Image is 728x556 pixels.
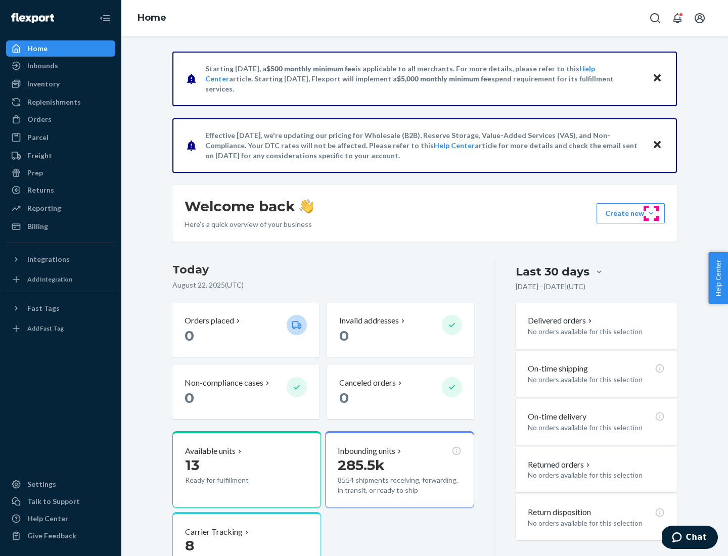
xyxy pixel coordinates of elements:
span: 0 [339,327,349,344]
a: Add Integration [6,271,115,288]
button: Inbounding units285.5k8554 shipments receiving, forwarding, in transit, or ready to ship [325,431,474,508]
p: 8554 shipments receiving, forwarding, in transit, or ready to ship [338,475,461,495]
p: Ready for fulfillment [185,475,279,485]
div: Integrations [27,254,70,264]
p: Effective [DATE], we're updating our pricing for Wholesale (B2B), Reserve Storage, Value-Added Se... [205,130,643,161]
div: Freight [27,151,52,161]
p: No orders available for this selection [528,327,665,337]
a: Freight [6,148,115,164]
p: Non-compliance cases [185,377,263,389]
p: No orders available for this selection [528,375,665,385]
p: Canceled orders [339,377,396,389]
button: Talk to Support [6,493,115,509]
div: Orders [27,114,52,124]
div: Reporting [27,203,61,213]
p: Here’s a quick overview of your business [185,219,313,229]
button: Fast Tags [6,300,115,316]
a: Billing [6,218,115,235]
p: On-time delivery [528,411,586,423]
p: Available units [185,445,236,457]
a: Returns [6,182,115,198]
div: Returns [27,185,54,195]
a: Prep [6,165,115,181]
a: Add Fast Tag [6,320,115,337]
div: Billing [27,221,48,231]
button: Integrations [6,251,115,267]
span: 13 [185,456,199,474]
div: Inbounds [27,61,58,71]
button: Invalid addresses 0 [327,303,474,357]
div: Prep [27,168,43,178]
button: Non-compliance cases 0 [172,365,319,419]
p: Orders placed [185,315,234,327]
a: Help Center [6,511,115,527]
iframe: Opens a widget where you can chat to one of our agents [662,526,718,551]
p: On-time shipping [528,363,588,375]
button: Close [651,71,664,86]
span: 0 [339,389,349,406]
button: Close [651,138,664,153]
button: Orders placed 0 [172,303,319,357]
img: hand-wave emoji [299,199,313,213]
div: Settings [27,479,56,489]
button: Delivered orders [528,315,594,327]
button: Open Search Box [645,8,665,28]
p: Carrier Tracking [185,526,243,538]
h1: Welcome back [185,197,313,215]
a: Replenishments [6,94,115,110]
span: 8 [185,537,194,554]
p: No orders available for this selection [528,518,665,528]
ol: breadcrumbs [129,4,174,33]
a: Orders [6,111,115,127]
button: Available units13Ready for fulfillment [172,431,321,508]
div: Inventory [27,79,60,89]
p: [DATE] - [DATE] ( UTC ) [516,282,585,292]
div: Give Feedback [27,531,76,541]
button: Give Feedback [6,528,115,544]
p: No orders available for this selection [528,470,665,480]
a: Inbounds [6,58,115,74]
h3: Today [172,262,474,278]
span: 0 [185,389,194,406]
div: Fast Tags [27,303,60,313]
p: Return disposition [528,506,591,518]
button: Returned orders [528,459,592,471]
a: Home [6,40,115,57]
div: Help Center [27,514,68,524]
span: $5,000 monthly minimum fee [397,74,491,83]
span: $500 monthly minimum fee [266,64,355,73]
button: Close Navigation [95,8,115,28]
p: Starting [DATE], a is applicable to all merchants. For more details, please refer to this article... [205,64,643,94]
a: Home [138,12,166,23]
button: Canceled orders 0 [327,365,474,419]
button: Open notifications [667,8,688,28]
p: No orders available for this selection [528,423,665,433]
div: Replenishments [27,97,81,107]
div: Add Fast Tag [27,324,64,333]
button: Open account menu [690,8,710,28]
a: Settings [6,476,115,492]
button: Create new [597,203,665,223]
img: Flexport logo [11,13,54,23]
div: Add Integration [27,275,72,284]
div: Home [27,43,48,54]
a: Inventory [6,76,115,92]
span: 285.5k [338,456,385,474]
a: Parcel [6,129,115,146]
div: Parcel [27,132,49,143]
button: Help Center [708,252,728,304]
p: Invalid addresses [339,315,399,327]
a: Reporting [6,200,115,216]
span: 0 [185,327,194,344]
a: Help Center [434,141,475,150]
p: August 22, 2025 ( UTC ) [172,280,474,290]
div: Talk to Support [27,496,80,506]
div: Last 30 days [516,264,589,280]
p: Inbounding units [338,445,395,457]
